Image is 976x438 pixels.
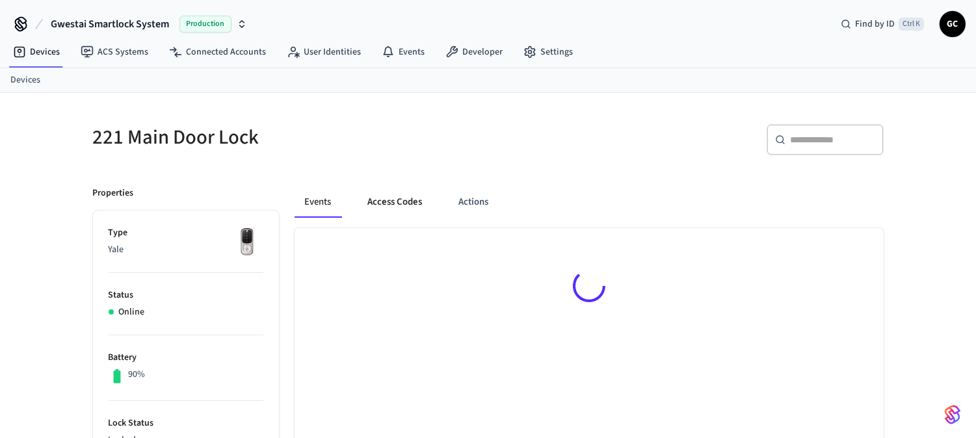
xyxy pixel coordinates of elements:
[109,289,263,302] p: Status
[3,40,70,64] a: Devices
[93,124,481,151] h5: 221 Main Door Lock
[449,187,499,218] button: Actions
[10,73,40,87] a: Devices
[276,40,371,64] a: User Identities
[109,417,263,430] p: Lock Status
[51,16,169,32] span: Gwestai Smartlock System
[435,40,513,64] a: Developer
[109,226,263,240] p: Type
[109,243,263,257] p: Yale
[179,16,231,32] span: Production
[93,187,134,200] p: Properties
[830,12,934,36] div: Find by IDCtrl K
[855,18,895,31] span: Find by ID
[358,187,433,218] button: Access Codes
[128,368,145,381] p: 90%
[109,351,263,365] p: Battery
[70,40,159,64] a: ACS Systems
[945,404,960,425] img: SeamLogoGradient.69752ec5.svg
[941,12,964,36] span: GC
[231,226,263,259] img: Yale Assure Touchscreen Wifi Smart Lock, Satin Nickel, Front
[371,40,435,64] a: Events
[295,187,884,218] div: ant example
[119,305,145,319] p: Online
[295,187,342,218] button: Events
[159,40,276,64] a: Connected Accounts
[940,11,966,37] button: GC
[899,18,924,31] span: Ctrl K
[513,40,583,64] a: Settings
